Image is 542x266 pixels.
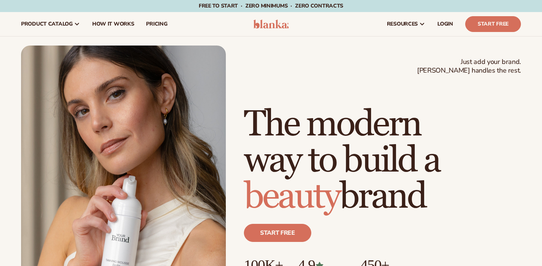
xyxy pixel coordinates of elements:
[92,21,134,27] span: How It Works
[146,21,167,27] span: pricing
[15,12,86,36] a: product catalog
[417,58,521,75] span: Just add your brand. [PERSON_NAME] handles the rest.
[244,106,521,215] h1: The modern way to build a brand
[253,20,289,29] img: logo
[86,12,140,36] a: How It Works
[465,16,521,32] a: Start Free
[437,21,453,27] span: LOGIN
[387,21,418,27] span: resources
[140,12,173,36] a: pricing
[381,12,431,36] a: resources
[244,224,311,242] a: Start free
[244,175,340,219] span: beauty
[21,21,73,27] span: product catalog
[199,2,343,9] span: Free to start · ZERO minimums · ZERO contracts
[431,12,459,36] a: LOGIN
